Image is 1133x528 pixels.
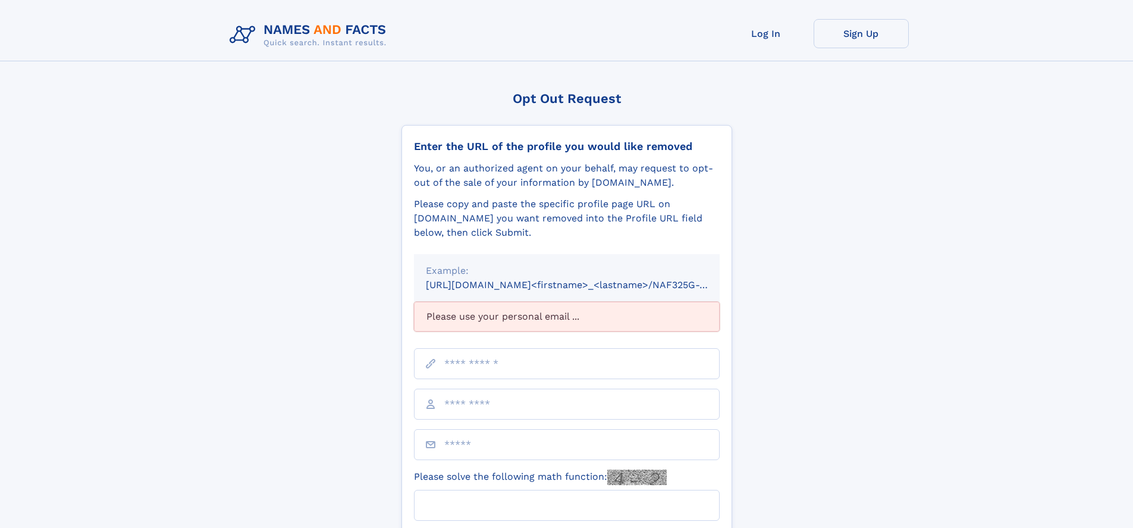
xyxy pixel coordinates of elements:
a: Sign Up [814,19,909,48]
div: Please use your personal email ... [414,302,720,332]
div: Please copy and paste the specific profile page URL on [DOMAIN_NAME] you want removed into the Pr... [414,197,720,240]
a: Log In [718,19,814,48]
div: Opt Out Request [401,91,732,106]
small: [URL][DOMAIN_NAME]<firstname>_<lastname>/NAF325G-xxxxxxxx [426,279,742,290]
div: Enter the URL of the profile you would like removed [414,140,720,153]
div: Example: [426,264,708,278]
img: Logo Names and Facts [225,19,396,51]
div: You, or an authorized agent on your behalf, may request to opt-out of the sale of your informatio... [414,161,720,190]
label: Please solve the following math function: [414,470,667,485]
